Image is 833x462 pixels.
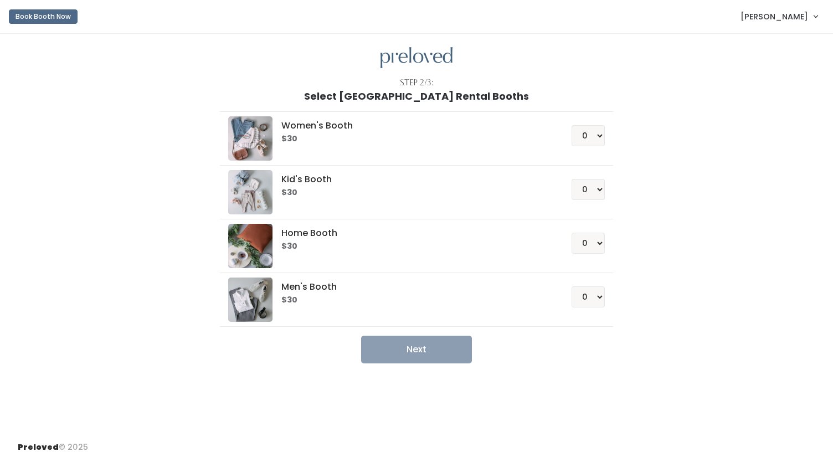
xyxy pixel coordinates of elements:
[729,4,829,28] a: [PERSON_NAME]
[228,170,272,214] img: preloved logo
[281,228,544,238] h5: Home Booth
[9,9,78,24] button: Book Booth Now
[18,433,88,453] div: © 2025
[400,77,434,89] div: Step 2/3:
[228,116,272,161] img: preloved logo
[281,296,544,305] h6: $30
[9,4,78,29] a: Book Booth Now
[228,224,272,268] img: preloved logo
[380,47,453,69] img: preloved logo
[281,135,544,143] h6: $30
[281,282,544,292] h5: Men's Booth
[228,278,272,322] img: preloved logo
[281,242,544,251] h6: $30
[18,442,59,453] span: Preloved
[741,11,808,23] span: [PERSON_NAME]
[361,336,472,363] button: Next
[281,188,544,197] h6: $30
[281,121,544,131] h5: Women's Booth
[281,174,544,184] h5: Kid's Booth
[304,91,529,102] h1: Select [GEOGRAPHIC_DATA] Rental Booths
